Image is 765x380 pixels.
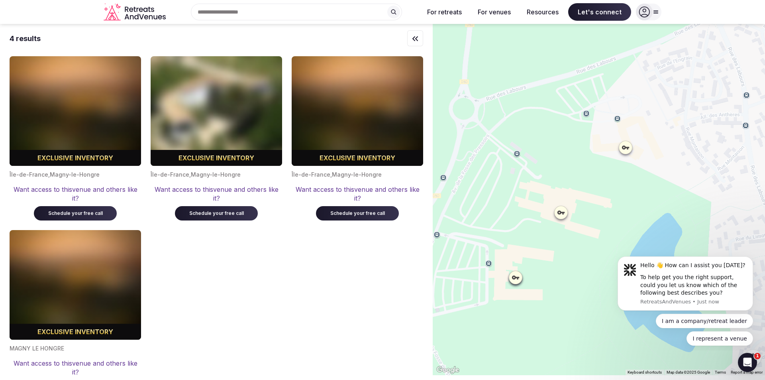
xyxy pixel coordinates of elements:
span: Île-de-France [10,171,48,178]
span: MAGNY LE HONGRE [10,345,64,352]
div: Want access to this venue and others like it? [292,185,423,203]
div: Want access to this venue and others like it? [10,185,141,203]
div: Schedule your free call [326,210,389,217]
div: Schedule your free call [184,210,248,217]
svg: Retreats and Venues company logo [104,3,167,21]
div: Exclusive inventory [10,327,141,337]
a: Open this area in Google Maps (opens a new window) [435,365,461,375]
a: Schedule your free call [175,209,258,217]
span: , [189,171,191,178]
iframe: Intercom notifications message [606,249,765,350]
span: Map data ©2025 Google [667,370,710,374]
span: Île-de-France [292,171,330,178]
img: Blurred cover image for a premium venue [151,56,282,166]
div: Want access to this venue and others like it? [151,185,282,203]
span: Magny-le-Hongre [50,171,100,178]
button: Resources [520,3,565,21]
div: Schedule your free call [43,210,107,217]
a: Terms (opens in new tab) [715,370,726,374]
div: Exclusive inventory [10,153,141,163]
span: , [330,171,332,178]
div: Exclusive inventory [292,153,423,163]
span: 1 [754,353,761,359]
span: , [48,171,50,178]
a: Schedule your free call [34,209,117,217]
button: For venues [471,3,517,21]
a: Schedule your free call [316,209,399,217]
img: Blurred cover image for a premium venue [292,56,423,166]
div: 4 results [10,33,41,43]
span: Magny-le-Hongre [332,171,382,178]
img: Google [435,365,461,375]
span: Île-de-France [151,171,189,178]
img: Blurred cover image for a premium venue [10,56,141,166]
div: Want access to this venue and others like it? [10,359,141,377]
span: Magny-le-Hongre [191,171,241,178]
button: For retreats [421,3,468,21]
a: Visit the homepage [104,3,167,21]
div: Exclusive inventory [151,153,282,163]
button: Keyboard shortcuts [628,370,662,375]
a: Report a map error [731,370,763,374]
span: Let's connect [568,3,631,21]
iframe: Intercom live chat [738,353,757,372]
img: Blurred cover image for a premium venue [10,230,141,340]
